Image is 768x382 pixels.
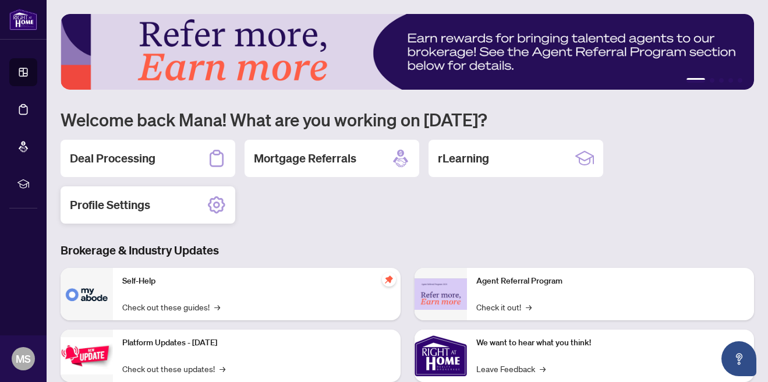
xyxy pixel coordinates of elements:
[16,351,31,367] span: MS
[61,108,754,130] h1: Welcome back Mana! What are you working on [DATE]?
[382,273,396,286] span: pushpin
[476,337,745,349] p: We want to hear what you think!
[61,242,754,259] h3: Brokerage & Industry Updates
[9,9,37,30] img: logo
[70,197,150,213] h2: Profile Settings
[61,268,113,320] img: Self-Help
[476,300,532,313] a: Check it out!→
[686,78,705,83] button: 1
[540,362,546,375] span: →
[738,78,742,83] button: 5
[122,275,391,288] p: Self-Help
[710,78,714,83] button: 2
[476,362,546,375] a: Leave Feedback→
[254,150,356,167] h2: Mortgage Referrals
[220,362,225,375] span: →
[122,337,391,349] p: Platform Updates - [DATE]
[526,300,532,313] span: →
[61,14,754,90] img: Slide 0
[214,300,220,313] span: →
[415,330,467,382] img: We want to hear what you think!
[61,337,113,374] img: Platform Updates - July 21, 2025
[721,341,756,376] button: Open asap
[438,150,489,167] h2: rLearning
[415,278,467,310] img: Agent Referral Program
[122,362,225,375] a: Check out these updates!→
[70,150,155,167] h2: Deal Processing
[476,275,745,288] p: Agent Referral Program
[122,300,220,313] a: Check out these guides!→
[728,78,733,83] button: 4
[719,78,724,83] button: 3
